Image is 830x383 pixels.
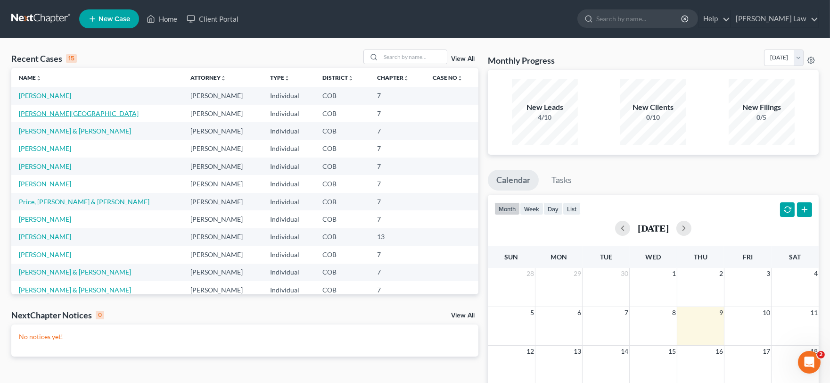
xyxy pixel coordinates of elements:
[348,75,353,81] i: unfold_more
[183,175,263,192] td: [PERSON_NAME]
[494,202,520,215] button: month
[263,228,315,246] td: Individual
[457,75,463,81] i: unfold_more
[19,198,149,206] a: Price, [PERSON_NAME] & [PERSON_NAME]
[813,268,819,279] span: 4
[451,312,475,319] a: View All
[221,75,227,81] i: unfold_more
[315,281,370,299] td: COB
[715,346,724,357] span: 16
[789,253,801,261] span: Sat
[315,193,370,210] td: COB
[488,170,539,191] a: Calendar
[263,246,315,263] td: Individual
[263,87,315,104] td: Individual
[370,193,425,210] td: 7
[743,253,753,261] span: Fri
[11,309,104,321] div: NextChapter Notices
[263,122,315,140] td: Individual
[19,286,131,294] a: [PERSON_NAME] & [PERSON_NAME]
[377,74,409,81] a: Chapterunfold_more
[370,105,425,122] td: 7
[512,102,578,113] div: New Leads
[573,268,582,279] span: 29
[718,268,724,279] span: 2
[183,87,263,104] td: [PERSON_NAME]
[638,223,669,233] h2: [DATE]
[19,332,471,341] p: No notices yet!
[381,50,447,64] input: Search by name...
[370,246,425,263] td: 7
[762,346,771,357] span: 17
[370,210,425,228] td: 7
[529,307,535,318] span: 5
[96,311,104,319] div: 0
[315,122,370,140] td: COB
[183,140,263,158] td: [PERSON_NAME]
[370,264,425,281] td: 7
[183,264,263,281] td: [PERSON_NAME]
[729,102,795,113] div: New Filings
[526,346,535,357] span: 12
[263,140,315,158] td: Individual
[263,264,315,281] td: Individual
[694,253,707,261] span: Thu
[183,210,263,228] td: [PERSON_NAME]
[284,75,290,81] i: unfold_more
[620,113,686,122] div: 0/10
[762,307,771,318] span: 10
[718,307,724,318] span: 9
[19,215,71,223] a: [PERSON_NAME]
[551,253,567,261] span: Mon
[315,210,370,228] td: COB
[315,140,370,158] td: COB
[183,158,263,175] td: [PERSON_NAME]
[19,74,41,81] a: Nameunfold_more
[596,10,682,27] input: Search by name...
[505,253,518,261] span: Sun
[263,193,315,210] td: Individual
[624,307,629,318] span: 7
[19,144,71,152] a: [PERSON_NAME]
[315,228,370,246] td: COB
[620,346,629,357] span: 14
[370,140,425,158] td: 7
[620,268,629,279] span: 30
[66,54,77,63] div: 15
[183,105,263,122] td: [PERSON_NAME]
[370,228,425,246] td: 13
[765,268,771,279] span: 3
[699,10,730,27] a: Help
[451,56,475,62] a: View All
[600,253,612,261] span: Tue
[19,127,131,135] a: [PERSON_NAME] & [PERSON_NAME]
[645,253,661,261] span: Wed
[433,74,463,81] a: Case Nounfold_more
[315,87,370,104] td: COB
[809,307,819,318] span: 11
[19,250,71,258] a: [PERSON_NAME]
[183,122,263,140] td: [PERSON_NAME]
[370,122,425,140] td: 7
[142,10,182,27] a: Home
[671,307,677,318] span: 8
[526,268,535,279] span: 28
[19,233,71,241] a: [PERSON_NAME]
[263,210,315,228] td: Individual
[263,175,315,192] td: Individual
[263,158,315,175] td: Individual
[322,74,353,81] a: Districtunfold_more
[315,158,370,175] td: COB
[263,105,315,122] td: Individual
[512,113,578,122] div: 4/10
[36,75,41,81] i: unfold_more
[543,202,563,215] button: day
[183,246,263,263] td: [PERSON_NAME]
[99,16,130,23] span: New Case
[191,74,227,81] a: Attorneyunfold_more
[315,175,370,192] td: COB
[370,158,425,175] td: 7
[370,175,425,192] td: 7
[520,202,543,215] button: week
[182,10,243,27] a: Client Portal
